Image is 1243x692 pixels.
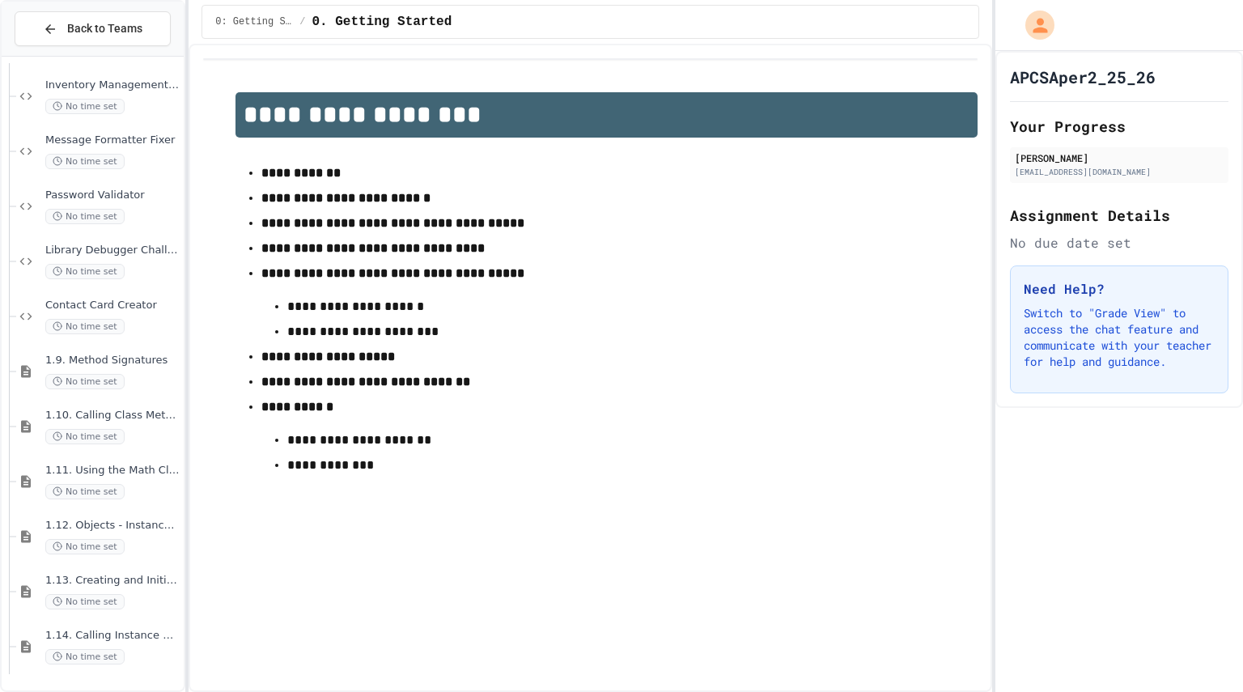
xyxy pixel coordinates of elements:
span: No time set [45,154,125,169]
span: 1.13. Creating and Initializing Objects: Constructors [45,574,180,588]
h2: Assignment Details [1010,204,1228,227]
span: 0: Getting Started [215,15,293,28]
span: Contact Card Creator [45,299,180,312]
span: No time set [45,319,125,334]
button: Back to Teams [15,11,171,46]
span: 1.11. Using the Math Class [45,464,180,478]
span: No time set [45,264,125,279]
span: No time set [45,649,125,664]
span: Back to Teams [67,20,142,37]
span: No time set [45,374,125,389]
p: Switch to "Grade View" to access the chat feature and communicate with your teacher for help and ... [1024,305,1215,370]
span: No time set [45,209,125,224]
div: [PERSON_NAME] [1015,151,1224,165]
span: No time set [45,99,125,114]
h3: Need Help? [1024,279,1215,299]
h2: Your Progress [1010,115,1228,138]
h1: APCSAper2_25_26 [1010,66,1156,88]
div: [EMAIL_ADDRESS][DOMAIN_NAME] [1015,166,1224,178]
span: 1.9. Method Signatures [45,354,180,367]
div: My Account [1008,6,1058,44]
span: / [299,15,305,28]
span: Message Formatter Fixer [45,134,180,147]
div: No due date set [1010,233,1228,253]
span: No time set [45,429,125,444]
span: No time set [45,594,125,609]
span: 1.10. Calling Class Methods [45,409,180,422]
span: No time set [45,484,125,499]
span: 1.12. Objects - Instances of Classes [45,519,180,533]
span: 1.14. Calling Instance Methods [45,629,180,643]
span: Password Validator [45,189,180,202]
span: No time set [45,539,125,554]
span: Inventory Management System [45,79,180,92]
span: Library Debugger Challenge [45,244,180,257]
span: 0. Getting Started [312,12,452,32]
